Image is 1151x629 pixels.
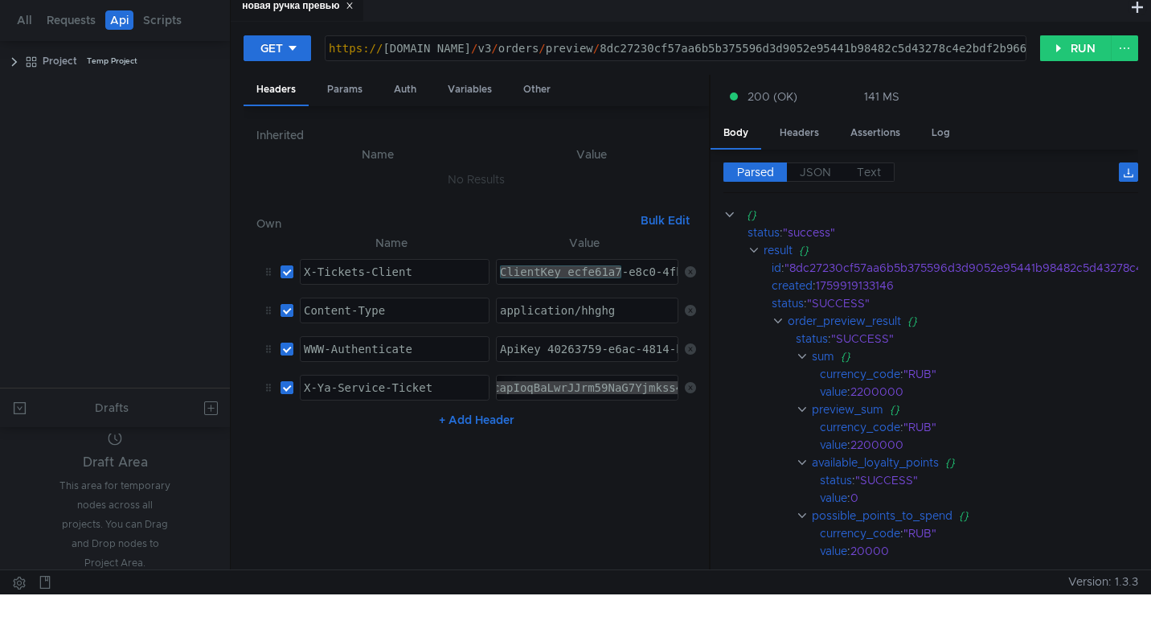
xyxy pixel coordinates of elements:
th: Value [487,145,697,164]
span: Parsed [737,165,774,179]
div: result [764,241,793,259]
span: 200 (OK) [748,88,797,105]
button: All [12,10,37,30]
div: status [820,471,852,489]
div: value [820,436,847,454]
h6: Inherited [256,125,696,145]
button: GET [244,35,311,61]
th: Name [293,233,489,253]
div: currency_code [820,418,900,436]
button: + Add Header [432,410,521,430]
button: RUN [1040,35,1112,61]
div: Drafts [95,398,129,417]
nz-embed-empty: No Results [448,172,505,187]
div: value [820,489,847,507]
button: Scripts [138,10,186,30]
th: Value [489,233,678,253]
button: Requests [42,10,100,30]
span: JSON [800,165,831,179]
h6: Own [256,214,634,233]
div: order_preview_result [788,312,902,330]
div: available_loyalty_points [813,454,940,471]
div: status [796,330,828,347]
div: GET [260,39,283,57]
div: status [772,294,804,312]
div: Params [314,75,375,105]
span: Version: 1.3.3 [1068,570,1138,594]
div: Log [919,118,963,148]
div: currency_code [820,524,900,542]
div: 141 MS [864,89,899,104]
div: currency_code [820,365,900,383]
div: preview_sum [813,401,884,418]
div: status [748,224,780,241]
span: Text [857,165,881,179]
div: Assertions [838,118,913,148]
div: value [820,383,847,401]
div: Headers [244,75,309,106]
div: possible_points_to_spend [813,507,953,524]
div: Body [711,118,761,150]
div: Other [510,75,563,105]
div: Auth [381,75,429,105]
div: created [772,277,813,294]
div: sum [813,347,835,365]
div: Project [43,49,77,73]
th: Name [269,145,486,164]
div: Variables [435,75,505,105]
div: Headers [767,118,832,148]
div: value [820,542,847,560]
button: Bulk Edit [634,211,696,230]
button: Api [105,10,133,30]
div: Temp Project [87,49,137,73]
div: id [772,259,781,277]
